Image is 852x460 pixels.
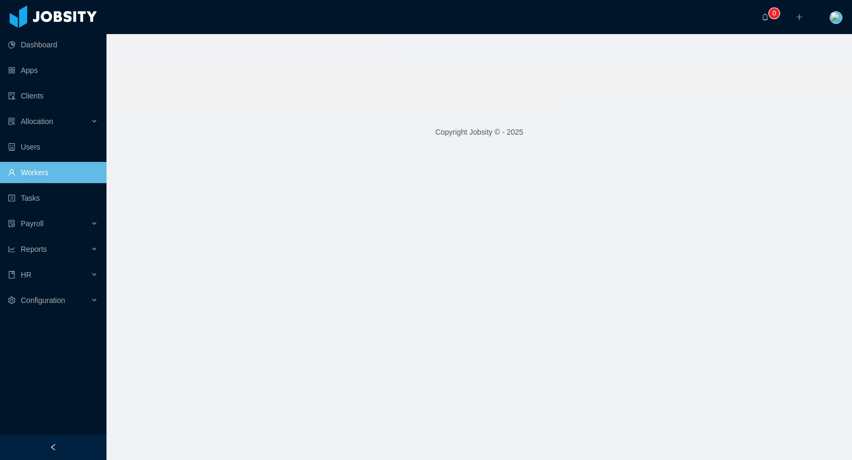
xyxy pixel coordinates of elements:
[21,245,47,253] span: Reports
[8,162,98,183] a: icon: userWorkers
[8,187,98,209] a: icon: profileTasks
[8,136,98,158] a: icon: robotUsers
[8,220,15,227] i: icon: file-protect
[830,11,842,24] img: fd154270-6900-11e8-8dba-5d495cac71c7_5cf6810034285.jpeg
[21,219,44,228] span: Payroll
[8,118,15,125] i: icon: solution
[769,8,780,19] sup: 0
[8,245,15,253] i: icon: line-chart
[8,34,98,55] a: icon: pie-chartDashboard
[761,13,769,21] i: icon: bell
[796,13,803,21] i: icon: plus
[8,85,98,106] a: icon: auditClients
[21,117,53,126] span: Allocation
[106,114,852,151] footer: Copyright Jobsity © - 2025
[8,60,98,81] a: icon: appstoreApps
[8,297,15,304] i: icon: setting
[8,271,15,278] i: icon: book
[21,270,31,279] span: HR
[21,296,65,305] span: Configuration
